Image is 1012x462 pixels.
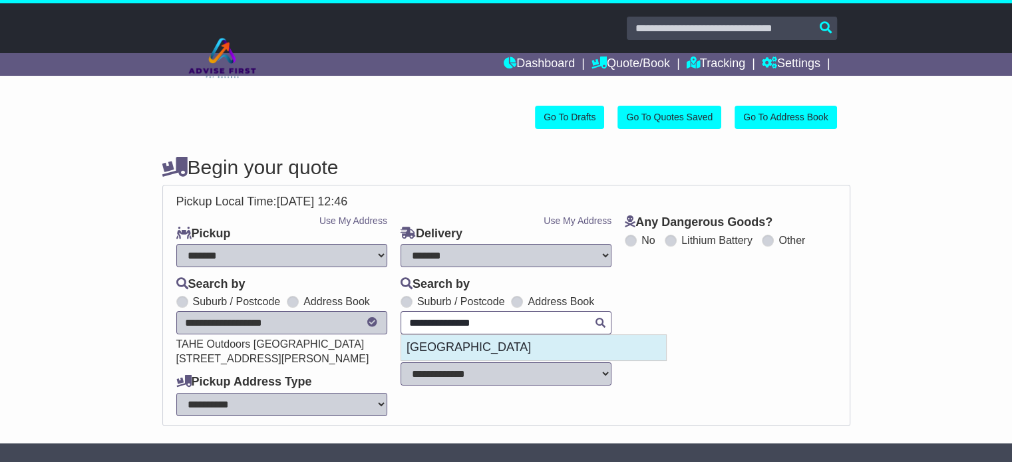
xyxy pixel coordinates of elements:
a: Quote/Book [591,53,670,76]
label: No [641,234,655,247]
label: Any Dangerous Goods? [625,215,772,230]
div: Pickup Local Time: [170,195,843,209]
label: Address Book [528,295,594,308]
h4: Begin your quote [162,156,850,178]
label: Suburb / Postcode [193,295,281,308]
a: Go To Quotes Saved [617,106,721,129]
label: Delivery [401,227,462,241]
label: Other [778,234,805,247]
span: TAHE Outdoors [GEOGRAPHIC_DATA] [176,338,365,350]
label: Search by [401,277,470,292]
a: Go To Drafts [535,106,604,129]
div: [GEOGRAPHIC_DATA] [401,335,666,360]
a: Dashboard [504,53,575,76]
a: Tracking [687,53,745,76]
label: Lithium Battery [681,234,753,247]
label: Search by [176,277,246,292]
a: Use My Address [544,215,611,226]
label: Pickup [176,227,231,241]
a: Go To Address Book [735,106,836,129]
label: Pickup Address Type [176,375,312,390]
span: [STREET_ADDRESS][PERSON_NAME] [176,353,369,364]
label: Address Book [303,295,370,308]
span: [DATE] 12:46 [277,195,348,208]
label: Suburb / Postcode [417,295,505,308]
a: Settings [762,53,820,76]
a: Use My Address [319,215,387,226]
